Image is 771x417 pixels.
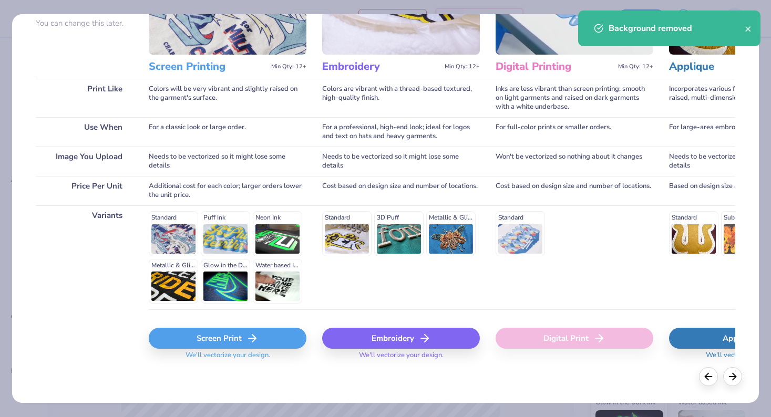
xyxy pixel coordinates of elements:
span: We'll vectorize your design. [355,351,448,366]
span: Min Qty: 12+ [271,63,306,70]
h3: Embroidery [322,60,440,74]
div: Won't be vectorized so nothing about it changes [496,147,653,176]
p: You can change this later. [36,19,133,28]
div: Inks are less vibrant than screen printing; smooth on light garments and raised on dark garments ... [496,79,653,117]
div: Embroidery [322,328,480,349]
span: Min Qty: 12+ [618,63,653,70]
div: Screen Print [149,328,306,349]
div: Digital Print [496,328,653,349]
div: Image You Upload [36,147,133,176]
div: Colors will be very vibrant and slightly raised on the garment's surface. [149,79,306,117]
div: Variants [36,205,133,309]
span: Min Qty: 12+ [445,63,480,70]
div: For full-color prints or smaller orders. [496,117,653,147]
div: For a classic look or large order. [149,117,306,147]
div: Background removed [609,22,745,35]
h3: Screen Printing [149,60,267,74]
h3: Digital Printing [496,60,614,74]
div: Cost based on design size and number of locations. [496,176,653,205]
div: Colors are vibrant with a thread-based textured, high-quality finish. [322,79,480,117]
div: Cost based on design size and number of locations. [322,176,480,205]
div: For a professional, high-end look; ideal for logos and text on hats and heavy garments. [322,117,480,147]
div: Additional cost for each color; larger orders lower the unit price. [149,176,306,205]
span: We'll vectorize your design. [181,351,274,366]
div: Use When [36,117,133,147]
div: Needs to be vectorized so it might lose some details [149,147,306,176]
div: Print Like [36,79,133,117]
button: close [745,22,752,35]
div: Needs to be vectorized so it might lose some details [322,147,480,176]
div: Price Per Unit [36,176,133,205]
